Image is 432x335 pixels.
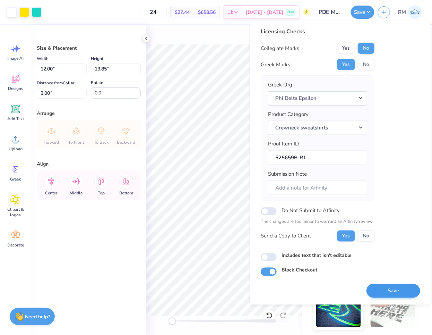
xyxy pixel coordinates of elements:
[169,318,176,325] div: Accessibility label
[8,86,23,91] span: Designs
[261,218,374,225] p: The changes are too minor to warrant an Affinity review.
[313,5,347,19] input: Untitled Design
[175,9,190,16] span: $27.44
[261,27,374,36] div: Licensing Checks
[10,176,21,182] span: Greek
[9,146,23,152] span: Upload
[70,190,83,196] span: Middle
[337,43,355,54] button: Yes
[119,190,133,196] span: Bottom
[37,160,141,168] div: Align
[282,206,340,215] label: Do Not Submit to Affinity
[398,8,406,16] span: RM
[25,313,50,320] strong: Need help?
[91,55,103,63] label: Height
[358,230,374,241] button: No
[98,190,105,196] span: Top
[261,44,299,52] div: Collegiate Marks
[268,81,292,89] label: Greek Org
[316,293,361,327] img: Glow in the Dark Ink
[268,170,307,178] label: Submission Note
[246,9,283,16] span: [DATE] - [DATE]
[261,232,311,240] div: Send a Copy to Client
[8,56,24,61] span: Image AI
[366,284,420,298] button: Save
[268,91,367,105] button: Phi Delta Epsilon
[337,59,355,70] button: Yes
[37,110,141,117] div: Arrange
[337,230,355,241] button: Yes
[37,79,74,87] label: Distance from Collar
[198,9,216,16] span: $658.56
[45,190,58,196] span: Center
[268,140,299,148] label: Proof Item ID
[282,267,317,274] label: Block Checkout
[268,120,367,135] button: Crewneck sweatshirts
[140,6,167,18] input: – –
[395,5,425,19] a: RM
[4,207,27,218] span: Clipart & logos
[91,78,103,87] label: Rotate
[261,61,290,69] div: Greek Marks
[351,6,374,19] button: Save
[7,116,24,122] span: Add Text
[37,44,141,52] div: Size & Placement
[268,110,309,118] label: Product Category
[268,180,367,195] input: Add a note for Affinity
[282,252,352,259] label: Includes text that isn't editable
[37,55,49,63] label: Width
[371,293,415,327] img: Water based Ink
[408,5,422,19] img: Ronald Manipon
[358,59,374,70] button: No
[287,10,294,15] span: Free
[358,43,374,54] button: No
[7,242,24,248] span: Decorate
